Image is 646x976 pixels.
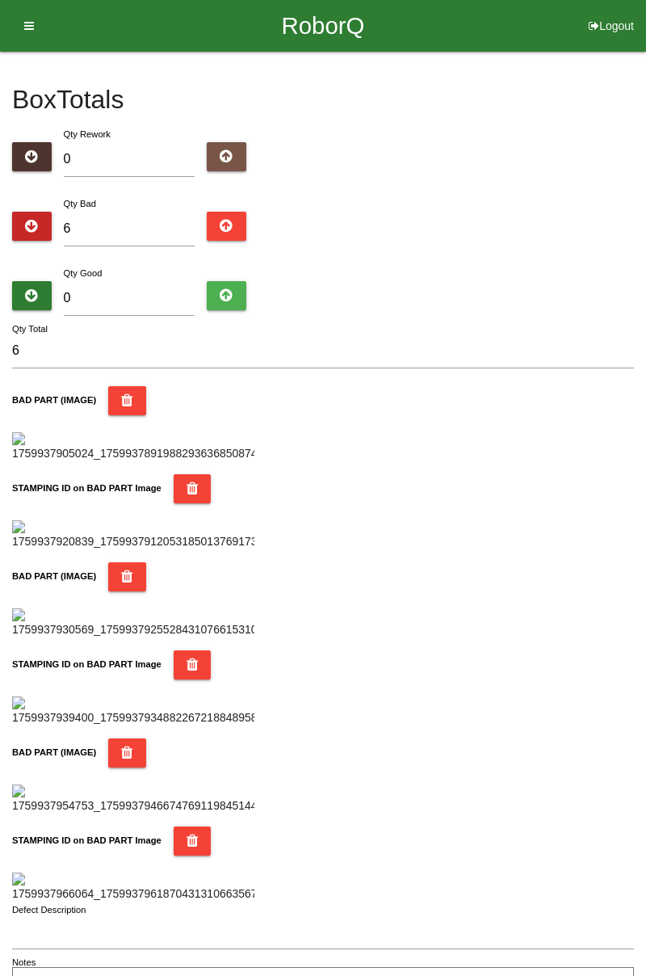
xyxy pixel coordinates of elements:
[12,322,48,336] label: Qty Total
[12,86,634,114] h4: Box Totals
[12,395,96,405] b: BAD PART (IMAGE)
[12,432,254,462] img: 1759937905024_1759937891988293636850874366682.jpg
[174,650,212,679] button: STAMPING ID on BAD PART Image
[12,520,254,550] img: 1759937920839_17599379120531850137691735860704.jpg
[12,696,254,726] img: 1759937939400_17599379348822672188489588268659.jpg
[108,562,146,591] button: BAD PART (IMAGE)
[108,738,146,768] button: BAD PART (IMAGE)
[12,608,254,638] img: 1759937930569_17599379255284310766153104826038.jpg
[12,873,254,902] img: 1759937966064_17599379618704313106635674350868.jpg
[174,827,212,856] button: STAMPING ID on BAD PART Image
[64,268,103,278] label: Qty Good
[64,129,111,139] label: Qty Rework
[12,785,254,814] img: 1759937954753_17599379466747691198451449203395.jpg
[12,571,96,581] b: BAD PART (IMAGE)
[12,903,86,917] label: Defect Description
[12,835,161,845] b: STAMPING ID on BAD PART Image
[12,956,36,970] label: Notes
[174,474,212,503] button: STAMPING ID on BAD PART Image
[12,659,161,669] b: STAMPING ID on BAD PART Image
[108,386,146,415] button: BAD PART (IMAGE)
[12,483,161,493] b: STAMPING ID on BAD PART Image
[12,747,96,757] b: BAD PART (IMAGE)
[64,199,96,208] label: Qty Bad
